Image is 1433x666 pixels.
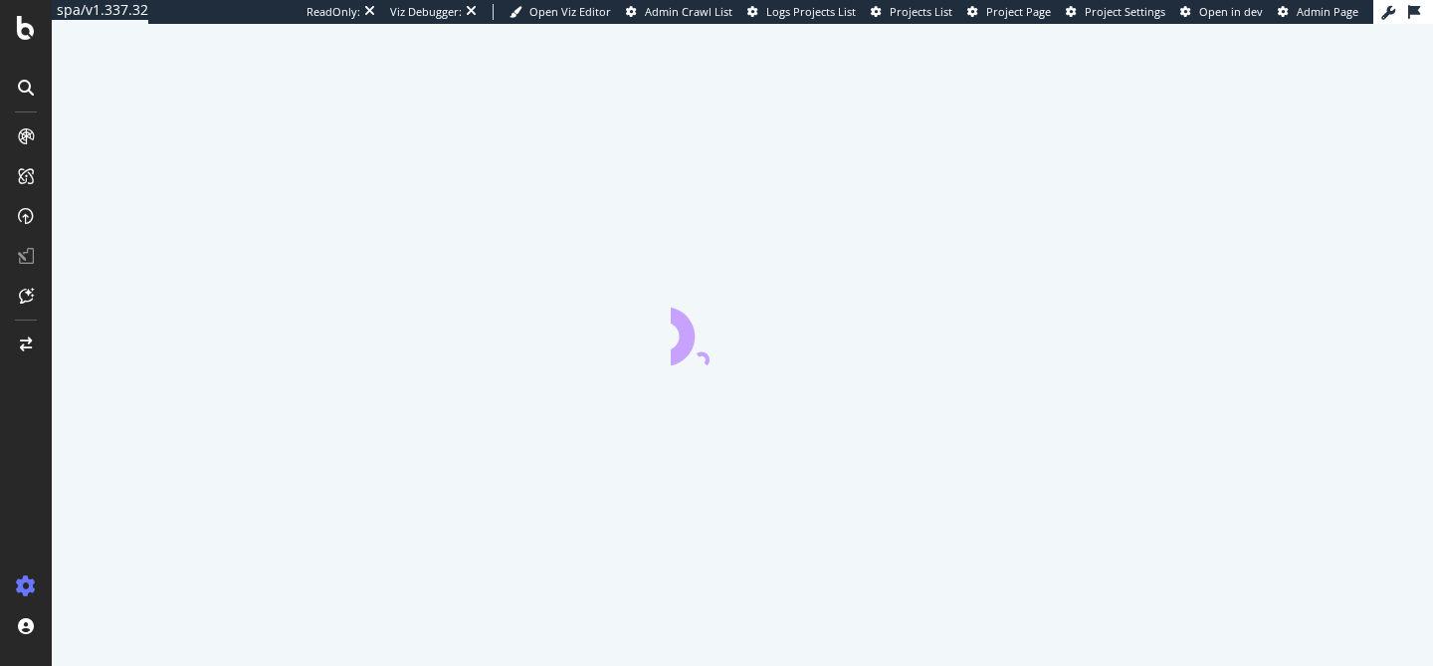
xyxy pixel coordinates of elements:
a: Project Page [967,4,1051,20]
span: Open Viz Editor [529,4,611,19]
a: Open Viz Editor [510,4,611,20]
a: Project Settings [1066,4,1165,20]
div: ReadOnly: [307,4,360,20]
span: Project Page [986,4,1051,19]
div: animation [671,294,814,365]
span: Logs Projects List [766,4,856,19]
span: Projects List [890,4,952,19]
a: Admin Crawl List [626,4,732,20]
span: Admin Page [1297,4,1358,19]
a: Open in dev [1180,4,1263,20]
span: Admin Crawl List [645,4,732,19]
a: Logs Projects List [747,4,856,20]
a: Projects List [871,4,952,20]
a: Admin Page [1278,4,1358,20]
span: Open in dev [1199,4,1263,19]
div: Viz Debugger: [390,4,462,20]
span: Project Settings [1085,4,1165,19]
